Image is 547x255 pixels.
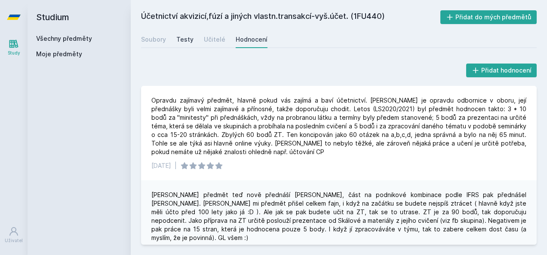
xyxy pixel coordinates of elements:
[5,237,23,244] div: Uživatel
[141,31,166,48] a: Soubory
[141,10,440,24] h2: Účetnictví akvizicí,fúzí a jiných vlastn.transakcí-vyš.účet. (1FU440)
[176,31,194,48] a: Testy
[151,161,171,170] div: [DATE]
[236,31,267,48] a: Hodnocení
[8,50,20,56] div: Study
[204,31,225,48] a: Učitelé
[466,64,537,77] button: Přidat hodnocení
[2,34,26,61] a: Study
[176,35,194,44] div: Testy
[175,161,177,170] div: |
[36,50,82,58] span: Moje předměty
[440,10,537,24] button: Přidat do mých předmětů
[2,222,26,248] a: Uživatel
[141,35,166,44] div: Soubory
[151,96,526,156] div: Opravdu zajímavý předmět, hlavně pokud vás zajímá a baví účetnictví. [PERSON_NAME] je opravdu odb...
[204,35,225,44] div: Učitelé
[36,35,92,42] a: Všechny předměty
[151,191,526,242] div: [PERSON_NAME] předmět teď nově přednáší [PERSON_NAME], část na podnikové kombinace podle IFRS pak...
[236,35,267,44] div: Hodnocení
